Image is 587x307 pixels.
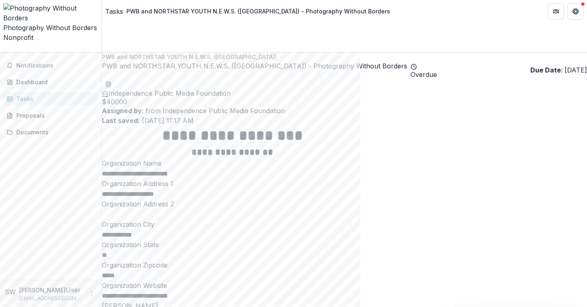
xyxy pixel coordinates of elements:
p: PWB and NORTHSTAR YOUTH N.E.W.S. ([GEOGRAPHIC_DATA]) [102,53,587,61]
a: Tasks [3,92,98,105]
div: PWB and NORTHSTAR YOUTH N.E.W.S. ([GEOGRAPHIC_DATA]) - Photography Without Borders [126,7,390,15]
button: Get Help [567,3,584,20]
button: More [87,289,97,298]
p: : from Independence Public Media Foundation [102,106,587,116]
div: Tasks [16,94,92,103]
nav: breadcrumb [105,5,393,17]
strong: Due Date [530,66,561,74]
p: [EMAIL_ADDRESS][DOMAIN_NAME] [19,295,84,302]
a: Proposals [3,109,98,122]
p: User [66,285,81,295]
div: Proposals [16,111,92,120]
div: Dashboard [16,78,92,86]
span: Independence Public Media Foundation [108,89,231,97]
span: Nonprofit [3,33,33,42]
p: Organization Website [102,281,587,290]
strong: Assigned by [102,107,142,115]
h2: PWB and NORTHSTAR YOUTH N.E.W.S. ([GEOGRAPHIC_DATA]) - Photography Without Borders [102,61,407,79]
p: : [DATE] [530,65,587,75]
p: Organization Zipcode [102,260,587,270]
p: [PERSON_NAME] [19,286,66,294]
span: Overdue [410,71,437,79]
p: [DATE] 11:17 AM [102,116,587,125]
p: Organization Address 1 [102,179,587,189]
button: download-word-button [105,79,112,88]
div: Shoshanna Wiesner [5,287,16,297]
a: Dashboard [3,75,98,89]
button: Notifications [3,59,98,72]
p: Organization Address 2 [102,199,587,209]
p: Organization City [102,219,587,229]
span: $ 40000 [102,98,587,106]
a: Tasks [105,7,123,16]
a: Documents [3,125,98,139]
p: Organization State [102,240,587,250]
div: Photography Without Borders [3,23,98,33]
p: Organization Name [102,158,587,168]
strong: Last saved: [102,116,140,125]
div: Documents [16,128,92,136]
button: Partners [548,3,564,20]
img: Photography Without Borders [3,3,98,23]
span: Notifications [16,62,95,69]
